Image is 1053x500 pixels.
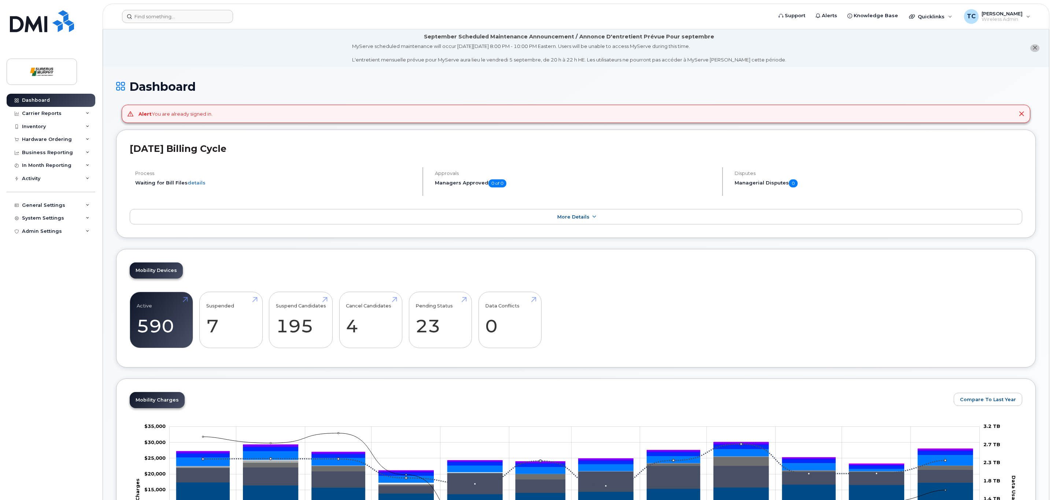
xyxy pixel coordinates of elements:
[983,478,1000,484] tspan: 1.8 TB
[135,171,416,176] h4: Process
[954,393,1022,406] button: Compare To Last Year
[789,179,798,187] span: 0
[983,441,1000,447] tspan: 2.7 TB
[144,486,166,492] tspan: $15,000
[144,455,166,461] g: $0
[188,180,206,186] a: details
[144,471,166,477] tspan: $20,000
[130,143,1022,154] h2: [DATE] Billing Cycle
[346,296,395,344] a: Cancel Candidates 4
[352,43,786,63] div: MyServe scheduled maintenance will occur [DATE][DATE] 8:00 PM - 10:00 PM Eastern. Users will be u...
[176,449,973,482] g: Features
[130,262,183,279] a: Mobility Devices
[130,392,185,408] a: Mobility Charges
[488,179,506,187] span: 0 of 0
[144,486,166,492] g: $0
[144,455,166,461] tspan: $25,000
[983,423,1000,429] tspan: 3.2 TB
[206,296,256,344] a: Suspended 7
[485,296,535,344] a: Data Conflicts 0
[144,439,166,445] tspan: $30,000
[144,471,166,477] g: $0
[138,111,152,117] strong: Alert
[1030,44,1039,52] button: close notification
[144,423,166,429] g: $0
[144,439,166,445] g: $0
[276,296,326,344] a: Suspend Candidates 195
[144,423,166,429] tspan: $35,000
[176,466,973,494] g: Roaming
[424,33,714,41] div: September Scheduled Maintenance Announcement / Annonce D'entretient Prévue Pour septembre
[735,171,1022,176] h4: Disputes
[735,179,1022,187] h5: Managerial Disputes
[116,80,1036,93] h1: Dashboard
[435,179,716,187] h5: Managers Approved
[435,171,716,176] h4: Approvals
[557,214,590,220] span: More Details
[137,296,186,344] a: Active 590
[960,396,1016,403] span: Compare To Last Year
[983,459,1000,465] tspan: 2.3 TB
[415,296,465,344] a: Pending Status 23
[135,179,416,186] li: Waiting for Bill Files
[138,111,213,117] div: You are already signed in.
